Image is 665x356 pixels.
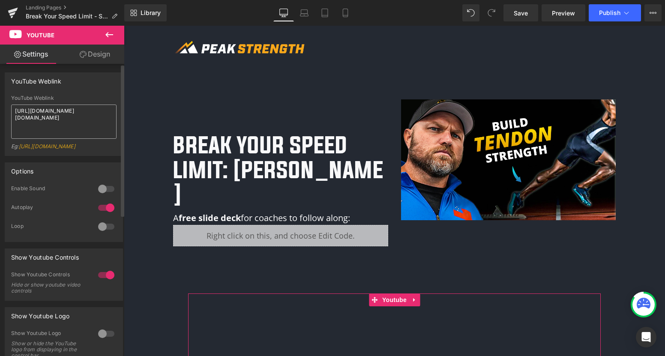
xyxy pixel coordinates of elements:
[49,107,264,181] h1: Break Your Speed Limit: [PERSON_NAME]
[11,73,61,85] div: YouTube Weblink
[256,268,285,281] span: Youtube
[636,327,656,347] div: Open Intercom Messenger
[11,185,90,194] div: Enable Sound
[27,32,54,39] span: Youtube
[11,204,90,213] div: Autoplay
[552,9,575,18] span: Preview
[294,4,315,21] a: Laptop
[141,9,161,17] span: Library
[19,143,75,150] a: [URL][DOMAIN_NAME]
[11,308,69,320] div: Show Youtube Logo
[589,4,641,21] button: Publish
[273,4,294,21] a: Desktop
[644,4,662,21] button: More
[11,282,88,294] div: Hide or show youtube video controls
[26,4,124,11] a: Landing Pages
[11,163,33,175] div: Options
[11,249,79,261] div: Show Youtube Controls
[514,9,528,18] span: Save
[542,4,585,21] a: Preview
[335,4,356,21] a: Mobile
[315,4,335,21] a: Tablet
[599,9,620,16] span: Publish
[11,143,117,156] div: Eg:
[483,4,500,21] button: Redo
[462,4,479,21] button: Undo
[49,185,264,199] p: A for coaches to follow along:
[64,45,126,64] a: Design
[11,223,90,232] div: Loop
[11,95,117,101] div: YouTube Weblink
[11,330,90,339] div: Show Youtube Logo
[124,4,167,21] a: New Library
[285,268,296,281] a: Expand / Collapse
[11,271,90,280] div: Show Youtube Controls
[55,186,117,198] strong: free slide deck
[26,13,108,20] span: Break Your Speed Limit - Slides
